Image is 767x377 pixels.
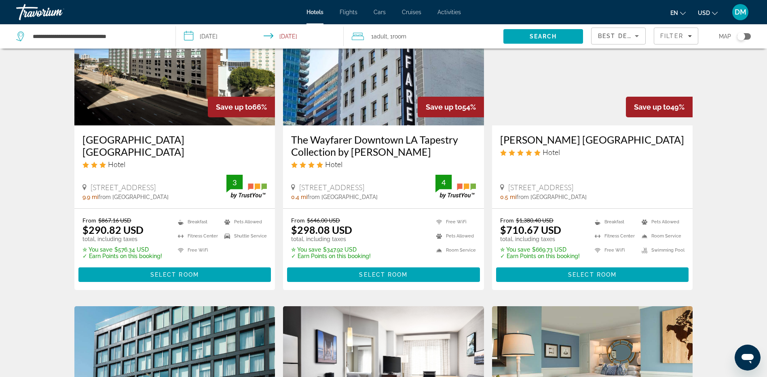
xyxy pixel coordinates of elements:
[670,10,678,16] span: en
[307,217,340,224] del: $646.00 USD
[291,246,321,253] span: ✮ You save
[98,217,131,224] del: $867.16 USD
[287,267,480,282] button: Select Room
[91,183,156,192] span: [STREET_ADDRESS]
[598,31,639,41] mat-select: Sort by
[503,29,583,44] button: Search
[500,236,580,242] p: total, including taxes
[500,133,685,146] a: [PERSON_NAME] [GEOGRAPHIC_DATA]
[359,271,408,278] span: Select Room
[291,246,371,253] p: $347.92 USD
[735,345,761,371] iframe: Button to launch messaging window
[291,133,476,158] a: The Wayfarer Downtown LA Tapestry Collection by [PERSON_NAME]
[78,267,271,282] button: Select Room
[393,33,406,40] span: Room
[291,217,305,224] span: From
[500,194,516,200] span: 0.5 mi
[220,217,267,227] li: Pets Allowed
[78,269,271,278] a: Select Room
[291,236,371,242] p: total, including taxes
[500,246,530,253] span: ✮ You save
[174,245,220,255] li: Free WiFi
[660,33,683,39] span: Filter
[287,269,480,278] a: Select Room
[435,175,476,199] img: TrustYou guest rating badge
[719,31,731,42] span: Map
[530,33,557,40] span: Search
[374,9,386,15] a: Cars
[634,103,670,111] span: Save up to
[220,231,267,241] li: Shuttle Service
[98,194,169,200] span: from [GEOGRAPHIC_DATA]
[432,217,476,227] li: Free WiFi
[307,194,378,200] span: from [GEOGRAPHIC_DATA]
[496,267,689,282] button: Select Room
[432,231,476,241] li: Pets Allowed
[432,245,476,255] li: Room Service
[598,33,640,39] span: Best Deals
[82,224,144,236] ins: $290.82 USD
[516,194,587,200] span: from [GEOGRAPHIC_DATA]
[291,253,371,259] p: ✓ Earn Points on this booking!
[371,31,387,42] span: 1
[82,133,267,158] a: [GEOGRAPHIC_DATA] [GEOGRAPHIC_DATA]
[291,224,352,236] ins: $298.08 USD
[216,103,252,111] span: Save up to
[418,97,484,117] div: 54%
[500,253,580,259] p: ✓ Earn Points on this booking!
[16,2,97,23] a: Travorium
[670,7,686,19] button: Change language
[291,194,307,200] span: 0.4 mi
[82,160,267,169] div: 3 star Hotel
[82,246,162,253] p: $576.34 USD
[638,245,685,255] li: Swimming Pool
[500,148,685,157] div: 5 star Hotel
[500,246,580,253] p: $669.73 USD
[374,33,387,40] span: Adult
[735,8,746,16] span: DM
[82,236,162,242] p: total, including taxes
[516,217,554,224] del: $1,380.40 USD
[437,9,461,15] a: Activities
[344,24,503,49] button: Travelers: 1 adult, 0 children
[435,178,452,187] div: 4
[174,231,220,241] li: Fitness Center
[306,9,323,15] a: Hotels
[325,160,342,169] span: Hotel
[496,269,689,278] a: Select Room
[299,183,364,192] span: [STREET_ADDRESS]
[508,183,573,192] span: [STREET_ADDRESS]
[82,194,98,200] span: 9.9 mi
[402,9,421,15] a: Cruises
[568,271,617,278] span: Select Room
[150,271,199,278] span: Select Room
[638,231,685,241] li: Room Service
[500,217,514,224] span: From
[626,97,693,117] div: 49%
[591,245,638,255] li: Free WiFi
[82,217,96,224] span: From
[500,224,561,236] ins: $710.67 USD
[638,217,685,227] li: Pets Allowed
[176,24,344,49] button: Select check in and out date
[426,103,462,111] span: Save up to
[82,246,112,253] span: ✮ You save
[731,33,751,40] button: Toggle map
[226,178,243,187] div: 3
[730,4,751,21] button: User Menu
[591,231,638,241] li: Fitness Center
[387,31,406,42] span: , 1
[32,30,163,42] input: Search hotel destination
[340,9,357,15] a: Flights
[654,28,698,44] button: Filters
[174,217,220,227] li: Breakfast
[208,97,275,117] div: 66%
[543,148,560,157] span: Hotel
